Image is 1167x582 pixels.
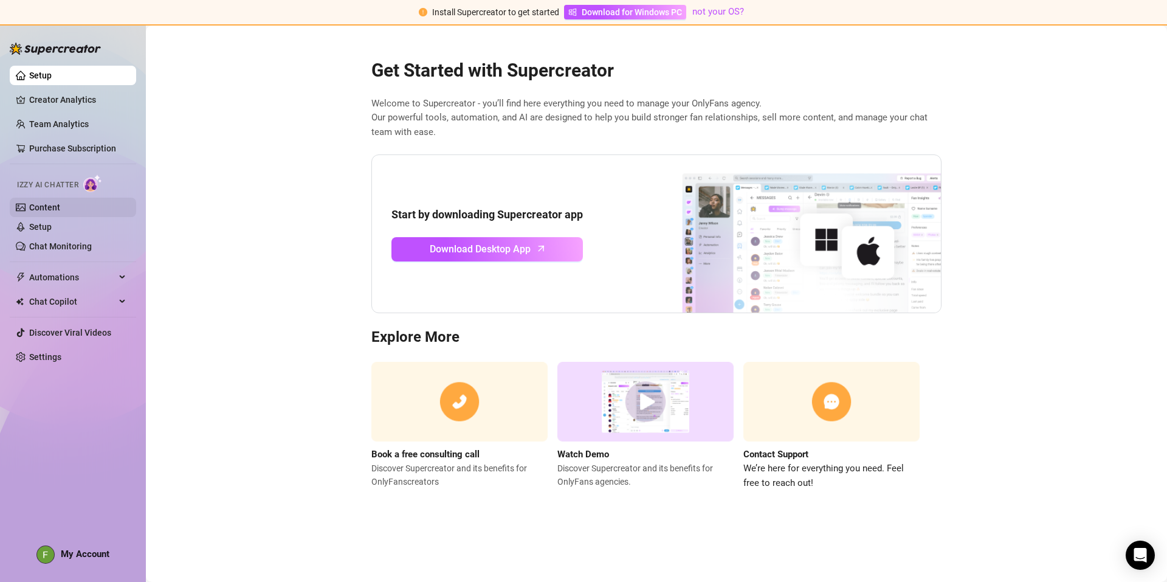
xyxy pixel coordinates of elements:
a: Settings [29,352,61,362]
span: Izzy AI Chatter [17,179,78,191]
h2: Get Started with Supercreator [371,59,942,82]
a: Download for Windows PC [564,5,686,19]
span: arrow-up [534,241,548,255]
a: Team Analytics [29,119,89,129]
img: supercreator demo [557,362,734,442]
strong: Book a free consulting call [371,449,480,460]
span: Download for Windows PC [582,5,682,19]
a: Discover Viral Videos [29,328,111,338]
a: Setup [29,222,52,232]
span: Discover Supercreator and its benefits for OnlyFans creators [371,462,548,488]
span: Chat Copilot [29,292,115,311]
span: Automations [29,268,115,287]
strong: Watch Demo [557,449,609,460]
a: not your OS? [692,6,744,17]
img: consulting call [371,362,548,442]
a: Purchase Subscription [29,144,116,153]
a: Book a free consulting callDiscover Supercreator and its benefits for OnlyFanscreators [371,362,548,490]
span: Install Supercreator to get started [432,7,559,17]
strong: Contact Support [743,449,808,460]
span: My Account [61,549,109,559]
a: Content [29,203,60,212]
a: Watch DemoDiscover Supercreator and its benefits for OnlyFans agencies. [557,362,734,490]
span: Discover Supercreator and its benefits for OnlyFans agencies. [557,462,734,488]
span: windows [568,8,577,16]
span: Welcome to Supercreator - you’ll find here everything you need to manage your OnlyFans agency. Ou... [371,97,942,140]
span: Download Desktop App [430,241,531,257]
span: thunderbolt [16,272,26,282]
img: logo-BBDzfeDw.svg [10,43,101,55]
span: exclamation-circle [419,8,427,16]
a: Creator Analytics [29,90,126,109]
img: contact support [743,362,920,442]
h3: Explore More [371,328,942,347]
span: We’re here for everything you need. Feel free to reach out! [743,462,920,490]
img: AI Chatter [83,175,102,192]
a: Setup [29,71,52,80]
a: Download Desktop Apparrow-up [391,237,583,262]
img: download app [637,155,941,313]
img: ACg8ocJ70EbhKSWKHebjTCRYWNxBrIZ-Z8yGmEgKwUY5R2B11xrjPQ=s96-c [37,546,54,563]
img: Chat Copilot [16,297,24,306]
div: Open Intercom Messenger [1126,541,1155,570]
strong: Start by downloading Supercreator app [391,208,583,221]
a: Chat Monitoring [29,241,92,251]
